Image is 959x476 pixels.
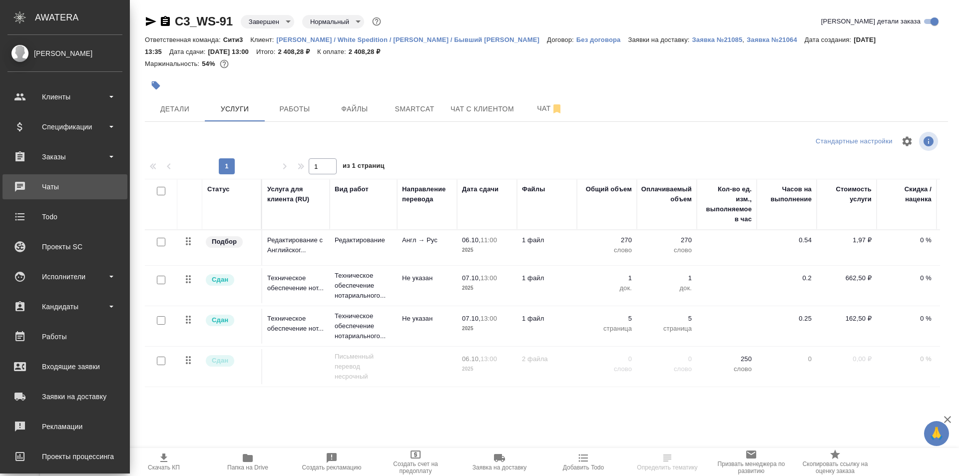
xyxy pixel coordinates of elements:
p: Сдан [212,356,228,366]
p: Дата создания: [805,36,854,43]
span: Скопировать ссылку на оценку заказа [799,461,871,475]
p: Без договора [576,36,628,43]
span: Smartcat [391,103,439,115]
button: Доп статусы указывают на важность/срочность заказа [370,15,383,28]
a: Проекты SC [2,234,127,259]
div: Клиенты [7,89,122,104]
p: Редактирование [335,235,392,245]
p: 54% [202,60,217,67]
p: Сдан [212,275,228,285]
p: Подбор [212,237,237,247]
p: Техническое обеспечение нотариального... [335,271,392,301]
p: слово [582,245,632,255]
div: Стоимость услуги [822,184,872,204]
span: Настроить таблицу [895,129,919,153]
div: Общий объем [586,184,632,194]
a: [PERSON_NAME] / White Spedition / [PERSON_NAME] / Бывший [PERSON_NAME] [277,35,547,43]
span: Чат с клиентом [451,103,514,115]
span: Детали [151,103,199,115]
p: 270 [642,235,692,245]
p: 07.10, [462,315,480,322]
p: 0 [582,354,632,364]
div: Заказы [7,149,122,164]
p: 0 % [882,314,932,324]
p: 2025 [462,324,512,334]
p: Заявка №21064 [747,36,805,43]
p: 250 [702,354,752,364]
p: 662,50 ₽ [822,273,872,283]
span: Скачать КП [148,464,180,471]
div: Услуга для клиента (RU) [267,184,325,204]
button: Добавить тэг [145,74,167,96]
p: 06.10, [462,236,480,244]
p: Техническое обеспечение нот... [267,314,325,334]
div: Статус [207,184,230,194]
p: Письменный перевод несрочный [335,352,392,382]
p: 13:00 [480,315,497,322]
div: Чаты [7,179,122,194]
p: , [742,36,747,43]
a: C3_WS-91 [175,14,233,28]
div: Файлы [522,184,545,194]
span: 🙏 [928,423,945,444]
p: Ответственная команда: [145,36,223,43]
span: Создать счет на предоплату [380,461,452,475]
p: [PERSON_NAME] / White Spedition / [PERSON_NAME] / Бывший [PERSON_NAME] [277,36,547,43]
div: Входящие заявки [7,359,122,374]
p: Маржинальность: [145,60,202,67]
button: Заявка №21064 [747,35,805,45]
p: страница [582,324,632,334]
button: Создать счет на предоплату [374,448,458,476]
div: Заявки на доставку [7,389,122,404]
span: Работы [271,103,319,115]
p: Техническое обеспечение нотариального... [335,311,392,341]
button: Папка на Drive [206,448,290,476]
span: Заявка на доставку [473,464,526,471]
div: Проекты SC [7,239,122,254]
div: Todo [7,209,122,224]
button: Создать рекламацию [290,448,374,476]
div: Завершен [241,15,294,28]
p: 0 [642,354,692,364]
div: Рекламации [7,419,122,434]
span: Услуги [211,103,259,115]
button: 930.10 RUB; [218,57,231,70]
button: Скопировать ссылку на оценку заказа [793,448,877,476]
p: Не указан [402,314,452,324]
span: Чат [526,102,574,115]
span: Посмотреть информацию [919,132,940,151]
button: Скачать КП [122,448,206,476]
button: Призвать менеджера по развитию [709,448,793,476]
button: Заявка №21085 [692,35,743,45]
p: 0 % [882,235,932,245]
span: Создать рекламацию [302,464,362,471]
p: слово [702,364,752,374]
p: 1,97 ₽ [822,235,872,245]
button: Скопировать ссылку [159,15,171,27]
div: Направление перевода [402,184,452,204]
p: 270 [582,235,632,245]
p: Сити3 [223,36,251,43]
p: страница [642,324,692,334]
p: 1 файл [522,273,572,283]
p: док. [642,283,692,293]
p: 0,00 ₽ [822,354,872,364]
span: Файлы [331,103,379,115]
span: Папка на Drive [227,464,268,471]
p: Не указан [402,273,452,283]
span: Определить тематику [637,464,697,471]
a: Рекламации [2,414,127,439]
div: Вид работ [335,184,369,194]
p: 1 файл [522,235,572,245]
a: Заявки на доставку [2,384,127,409]
p: 5 [642,314,692,324]
p: Техническое обеспечение нот... [267,273,325,293]
p: 2025 [462,283,512,293]
p: К оплате: [317,48,349,55]
div: Работы [7,329,122,344]
td: 0.54 [757,230,817,265]
a: Проекты процессинга [2,444,127,469]
p: 2 408,28 ₽ [349,48,388,55]
a: Входящие заявки [2,354,127,379]
p: Редактирование с Английског... [267,235,325,255]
